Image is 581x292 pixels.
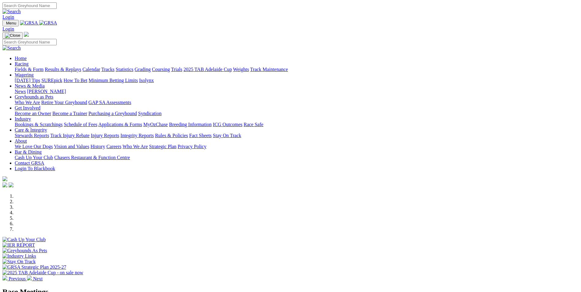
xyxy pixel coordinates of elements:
[139,78,154,83] a: Isolynx
[2,275,7,280] img: chevron-left-pager-white.svg
[15,78,579,83] div: Wagering
[101,67,115,72] a: Tracks
[2,242,35,248] img: IER REPORT
[20,20,38,26] img: GRSA
[15,61,28,66] a: Racing
[15,133,579,138] div: Care & Integrity
[82,67,100,72] a: Calendar
[15,138,27,144] a: About
[15,89,26,94] a: News
[149,144,176,149] a: Strategic Plan
[15,160,44,166] a: Contact GRSA
[2,26,14,32] a: Login
[213,122,242,127] a: ICG Outcomes
[89,111,137,116] a: Purchasing a Greyhound
[2,45,21,51] img: Search
[120,133,154,138] a: Integrity Reports
[15,144,53,149] a: We Love Our Dogs
[64,78,88,83] a: How To Bet
[52,111,87,116] a: Become a Trainer
[15,72,34,77] a: Wagering
[123,144,148,149] a: Who We Are
[89,100,131,105] a: GAP SA Assessments
[138,111,161,116] a: Syndication
[243,122,263,127] a: Race Safe
[15,155,53,160] a: Cash Up Your Club
[54,155,130,160] a: Chasers Restaurant & Function Centre
[2,182,7,187] img: facebook.svg
[152,67,170,72] a: Coursing
[27,89,66,94] a: [PERSON_NAME]
[15,155,579,160] div: Bar & Dining
[15,111,579,116] div: Get Involved
[2,270,83,275] img: 2025 TAB Adelaide Cup - on sale now
[213,133,241,138] a: Stay On Track
[15,122,62,127] a: Bookings & Scratchings
[189,133,212,138] a: Fact Sheets
[33,276,43,281] span: Next
[9,276,26,281] span: Previous
[41,78,62,83] a: SUREpick
[15,78,40,83] a: [DATE] Tips
[27,275,32,280] img: chevron-right-pager-white.svg
[15,56,27,61] a: Home
[2,14,14,20] a: Login
[250,67,288,72] a: Track Maintenance
[15,67,579,72] div: Racing
[15,105,40,110] a: Get Involved
[2,264,66,270] img: GRSA Strategic Plan 2025-27
[171,67,182,72] a: Trials
[233,67,249,72] a: Weights
[15,94,53,99] a: Greyhounds as Pets
[15,149,42,155] a: Bar & Dining
[2,276,27,281] a: Previous
[89,78,138,83] a: Minimum Betting Limits
[116,67,134,72] a: Statistics
[98,122,142,127] a: Applications & Forms
[15,100,579,105] div: Greyhounds as Pets
[2,2,57,9] input: Search
[2,237,46,242] img: Cash Up Your Club
[91,133,119,138] a: Injury Reports
[15,89,579,94] div: News & Media
[2,20,19,26] button: Toggle navigation
[169,122,212,127] a: Breeding Information
[9,182,13,187] img: twitter.svg
[15,83,45,88] a: News & Media
[143,122,168,127] a: MyOzChase
[106,144,121,149] a: Careers
[15,116,31,122] a: Industry
[178,144,206,149] a: Privacy Policy
[27,276,43,281] a: Next
[2,32,23,39] button: Toggle navigation
[5,33,20,38] img: Close
[2,9,21,14] img: Search
[155,133,188,138] a: Rules & Policies
[15,111,51,116] a: Become an Owner
[15,127,47,133] a: Care & Integrity
[90,144,105,149] a: History
[2,176,7,181] img: logo-grsa-white.png
[15,122,579,127] div: Industry
[45,67,81,72] a: Results & Replays
[2,39,57,45] input: Search
[50,133,89,138] a: Track Injury Rebate
[64,122,97,127] a: Schedule of Fees
[2,248,47,253] img: Greyhounds As Pets
[15,133,49,138] a: Stewards Reports
[15,166,55,171] a: Login To Blackbook
[2,259,36,264] img: Stay On Track
[24,32,29,37] img: logo-grsa-white.png
[2,253,36,259] img: Industry Links
[135,67,151,72] a: Grading
[41,100,87,105] a: Retire Your Greyhound
[15,144,579,149] div: About
[183,67,232,72] a: 2025 TAB Adelaide Cup
[39,20,57,26] img: GRSA
[15,100,40,105] a: Who We Are
[6,21,16,25] span: Menu
[15,67,43,72] a: Fields & Form
[54,144,89,149] a: Vision and Values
